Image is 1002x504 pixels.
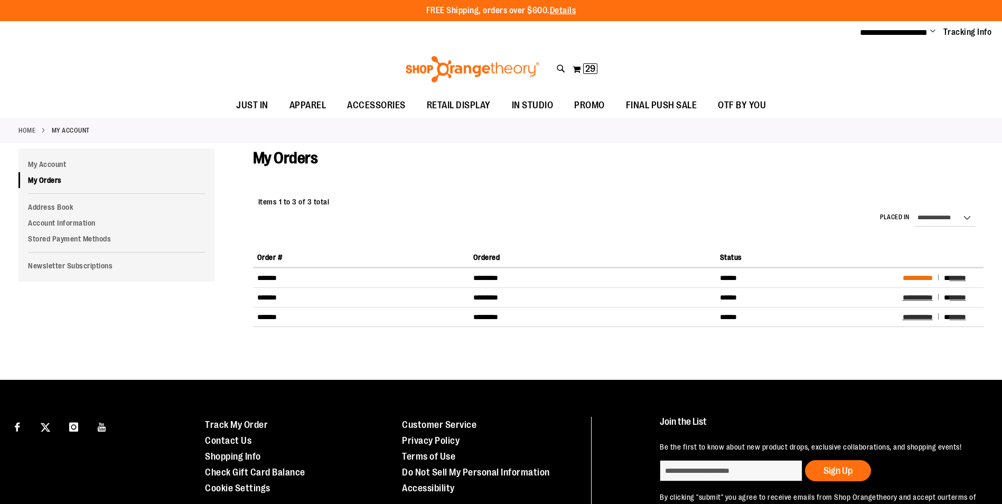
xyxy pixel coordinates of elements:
a: IN STUDIO [501,94,564,118]
a: ACCESSORIES [336,94,416,118]
a: Terms of Use [402,451,455,462]
a: Track My Order [205,419,268,430]
span: PROMO [574,94,605,117]
a: Cookie Settings [205,483,270,493]
span: Items 1 to 3 of 3 total [258,198,330,206]
a: Do Not Sell My Personal Information [402,467,550,478]
a: Tracking Info [943,26,992,38]
a: Check Gift Card Balance [205,467,305,478]
strong: My Account [52,126,90,135]
button: Account menu [930,27,935,38]
a: Visit our Instagram page [64,417,83,435]
span: APPAREL [289,94,326,117]
span: ACCESSORIES [347,94,406,117]
p: FREE Shipping, orders over $600. [426,5,576,17]
label: Placed in [880,213,910,222]
img: Shop Orangetheory [404,56,541,82]
a: FINAL PUSH SALE [615,94,708,118]
a: Account Information [18,215,214,231]
a: Address Book [18,199,214,215]
span: RETAIL DISPLAY [427,94,491,117]
a: Visit our Youtube page [93,417,111,435]
button: Sign Up [805,460,871,481]
span: IN STUDIO [512,94,554,117]
th: Ordered [469,248,716,267]
a: Stored Payment Methods [18,231,214,247]
a: RETAIL DISPLAY [416,94,501,118]
span: 29 [585,63,595,74]
span: OTF BY YOU [718,94,766,117]
a: Home [18,126,35,135]
th: Status [716,248,898,267]
span: My Orders [253,149,318,167]
a: OTF BY YOU [707,94,776,118]
a: My Account [18,156,214,172]
a: PROMO [564,94,615,118]
input: enter email [660,460,802,481]
a: Newsletter Subscriptions [18,258,214,274]
h4: Join the List [660,417,978,436]
a: Shopping Info [205,451,261,462]
a: My Orders [18,172,214,188]
a: Contact Us [205,435,251,446]
p: Be the first to know about new product drops, exclusive collaborations, and shopping events! [660,442,978,452]
a: Visit our X page [36,417,55,435]
a: Accessibility [402,483,455,493]
span: JUST IN [236,94,268,117]
a: JUST IN [226,94,279,118]
img: Twitter [41,423,50,432]
a: Privacy Policy [402,435,460,446]
a: Customer Service [402,419,476,430]
a: Details [550,6,576,15]
span: FINAL PUSH SALE [626,94,697,117]
th: Order # [253,248,469,267]
a: APPAREL [279,94,337,118]
a: Visit our Facebook page [8,417,26,435]
span: Sign Up [823,465,853,476]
